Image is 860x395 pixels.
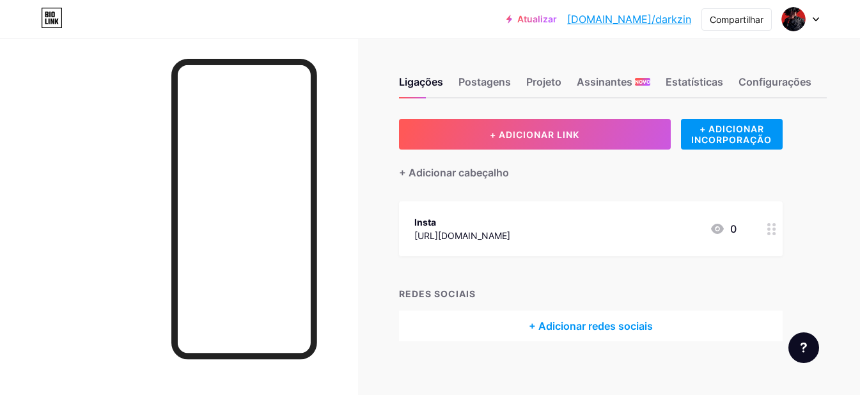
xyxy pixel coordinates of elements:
[414,217,436,228] font: Insta
[399,288,476,299] font: REDES SOCIAIS
[399,75,443,88] font: Ligações
[529,320,653,332] font: + Adicionar redes sociais
[399,119,671,150] button: + ADICIONAR LINK
[399,166,509,179] font: + Adicionar cabeçalho
[458,75,511,88] font: Postagens
[739,75,811,88] font: Configurações
[567,12,691,27] a: [DOMAIN_NAME]/darkzin
[490,129,579,140] font: + ADICIONAR LINK
[635,79,650,85] font: NOVO
[691,123,772,145] font: + ADICIONAR INCORPORAÇÃO
[710,14,763,25] font: Compartilhar
[781,7,806,31] img: darkzin
[414,230,510,241] font: [URL][DOMAIN_NAME]
[517,13,557,24] font: Atualizar
[526,75,561,88] font: Projeto
[567,13,691,26] font: [DOMAIN_NAME]/darkzin
[577,75,632,88] font: Assinantes
[730,222,737,235] font: 0
[666,75,723,88] font: Estatísticas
